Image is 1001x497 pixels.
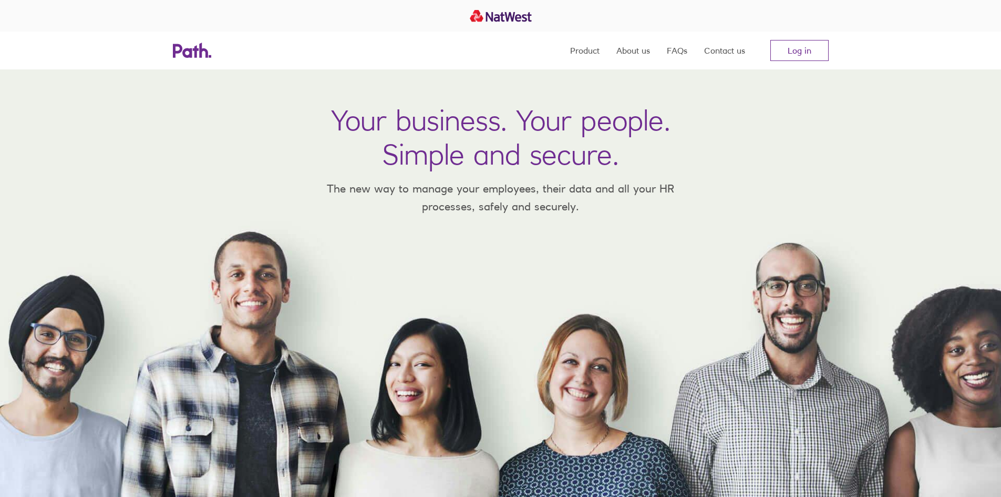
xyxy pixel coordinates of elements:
a: About us [616,32,650,69]
a: Contact us [704,32,745,69]
a: FAQs [667,32,687,69]
a: Log in [770,40,829,61]
a: Product [570,32,600,69]
h1: Your business. Your people. Simple and secure. [331,103,670,171]
p: The new way to manage your employees, their data and all your HR processes, safely and securely. [312,180,690,215]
